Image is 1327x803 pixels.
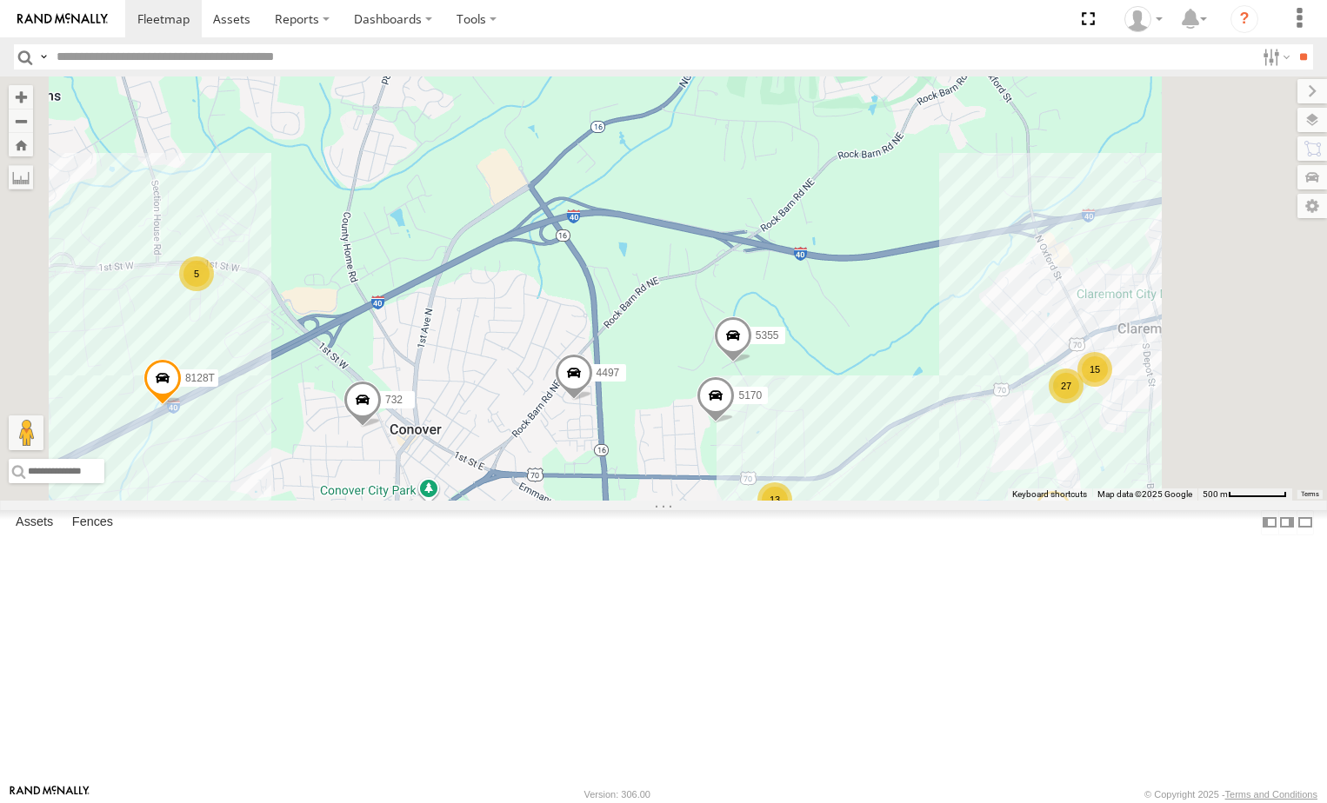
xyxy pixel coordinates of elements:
div: © Copyright 2025 - [1144,789,1317,800]
span: 5355 [756,329,779,342]
label: Map Settings [1297,194,1327,218]
span: Map data ©2025 Google [1097,489,1192,499]
span: 4497 [597,367,620,379]
span: 5170 [738,390,762,402]
div: 5 [179,256,214,291]
div: Dwight Wallace [1118,6,1169,32]
label: Dock Summary Table to the Right [1278,510,1296,535]
span: 500 m [1203,489,1228,499]
button: Keyboard shortcuts [1012,488,1087,501]
label: Measure [9,165,33,189]
span: 732 [385,395,403,407]
a: Visit our Website [10,786,90,803]
i: ? [1230,5,1258,33]
button: Zoom Home [9,133,33,156]
button: Drag Pegman onto the map to open Street View [9,415,43,450]
label: Dock Summary Table to the Left [1261,510,1278,535]
div: 15 [1077,352,1112,387]
a: Terms (opens in new tab) [1301,491,1319,498]
button: Zoom in [9,85,33,109]
label: Search Filter Options [1256,44,1293,70]
label: Assets [7,510,62,534]
label: Search Query [37,44,50,70]
div: Version: 306.00 [584,789,650,800]
a: Terms and Conditions [1225,789,1317,800]
label: Hide Summary Table [1297,510,1314,535]
div: 27 [1049,368,1084,403]
span: 8128T [185,373,215,385]
button: Zoom out [9,109,33,133]
button: Map Scale: 500 m per 64 pixels [1197,488,1292,501]
img: rand-logo.svg [17,13,108,25]
div: 13 [757,482,792,517]
label: Fences [63,510,122,534]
